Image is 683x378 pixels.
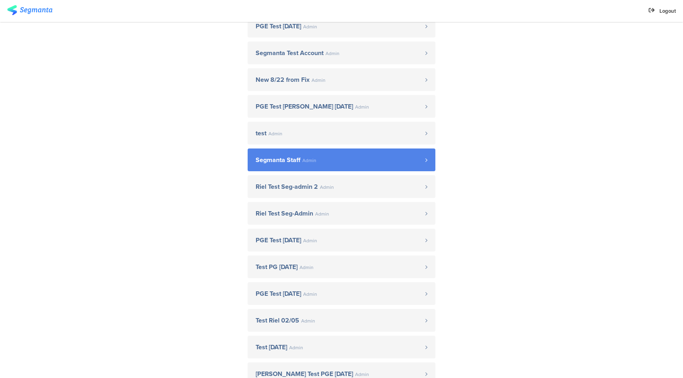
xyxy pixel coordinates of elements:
a: Test [DATE] Admin [248,336,435,358]
a: New 8/22 from Fix Admin [248,68,435,91]
span: Test [DATE] [256,344,287,350]
span: Admin [320,185,334,190]
span: Admin [303,292,317,297]
span: Admin [355,105,369,109]
span: test [256,130,266,137]
a: Segmanta Test Account Admin [248,42,435,64]
span: Logout [659,7,676,15]
span: PGE Test [DATE] [256,23,301,30]
span: New 8/22 from Fix [256,77,310,83]
span: Admin [300,265,314,270]
span: PGE Test [DATE] [256,237,301,243]
span: PGE Test [DATE] [256,291,301,297]
span: Test PG [DATE] [256,264,298,270]
a: Test PG [DATE] Admin [248,255,435,278]
span: Segmanta Staff [256,157,300,163]
span: Test Riel 02/05 [256,317,299,324]
a: Test Riel 02/05 Admin [248,309,435,332]
a: PGE Test [PERSON_NAME] [DATE] Admin [248,95,435,118]
span: Admin [302,158,316,163]
span: Admin [355,372,369,377]
span: PGE Test [PERSON_NAME] [DATE] [256,103,353,110]
span: Admin [303,238,317,243]
a: PGE Test [DATE] Admin [248,229,435,251]
span: Segmanta Test Account [256,50,324,56]
span: Admin [303,24,317,29]
span: Admin [315,212,329,216]
a: PGE Test [DATE] Admin [248,282,435,305]
span: Riel Test Seg-Admin [256,210,313,217]
span: Riel Test Seg-admin 2 [256,184,318,190]
a: Riel Test Seg-admin 2 Admin [248,175,435,198]
a: Riel Test Seg-Admin Admin [248,202,435,225]
span: [PERSON_NAME] Test PGE [DATE] [256,371,353,377]
span: Admin [289,345,303,350]
span: Admin [312,78,326,83]
span: Admin [301,319,315,323]
a: test Admin [248,122,435,144]
span: Admin [268,131,282,136]
a: PGE Test [DATE] Admin [248,15,435,38]
a: Segmanta Staff Admin [248,148,435,171]
img: segmanta logo [7,5,52,15]
span: Admin [326,51,340,56]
